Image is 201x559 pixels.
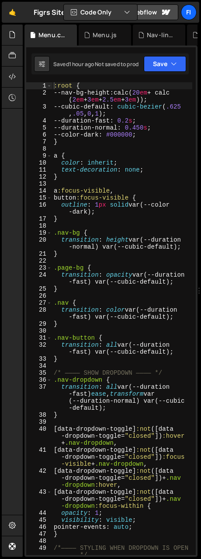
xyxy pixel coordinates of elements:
div: 11 [26,166,52,173]
div: 43 [26,489,52,510]
div: 13 [26,180,52,187]
div: 27 [26,299,52,306]
div: 15 [26,194,52,201]
div: 47 [26,531,52,538]
div: 38 [26,411,52,418]
div: 24 [26,271,52,285]
div: Menu.css [38,31,66,39]
div: 19 [26,229,52,236]
div: Menu.js [93,31,117,39]
div: 37 [26,383,52,411]
div: 42 [26,468,52,489]
div: Nav-links.js [147,31,175,39]
div: 23 [26,264,52,271]
div: 8 [26,145,52,152]
button: Save [144,56,186,72]
div: 31 [26,334,52,341]
div: 22 [26,257,52,264]
div: 28 [26,306,52,320]
div: 14 [26,187,52,194]
div: 3 [26,103,52,117]
div: Saved [53,60,94,68]
div: 6 [26,131,52,138]
div: 2 [26,89,52,103]
div: 49 [26,545,52,559]
div: 35 [26,369,52,376]
div: 26 [26,292,52,299]
div: 30 [26,327,52,334]
div: 48 [26,538,52,545]
div: 34 [26,362,52,369]
div: 46 [26,524,52,531]
div: 9 [26,152,52,159]
div: 10 [26,159,52,166]
div: Figrs Sitemap [34,7,80,18]
div: 25 [26,285,52,292]
div: 44 [26,510,52,517]
div: 29 [26,320,52,327]
div: 5 [26,124,52,131]
div: 16 [26,201,52,215]
a: 🤙 [2,2,23,23]
div: 40 [26,425,52,446]
div: 21 [26,250,52,257]
a: Fi [181,4,197,20]
div: 12 [26,173,52,180]
div: 1 hour ago [69,60,94,68]
div: 17 [26,215,52,222]
div: 36 [26,376,52,383]
div: 39 [26,418,52,425]
div: 4 [26,117,52,124]
div: 20 [26,236,52,250]
div: 41 [26,446,52,468]
div: 32 [26,341,52,355]
div: 18 [26,222,52,229]
div: 33 [26,355,52,362]
div: Not saved to prod [95,60,139,68]
div: 7 [26,138,52,145]
div: 1 [26,82,52,89]
div: 45 [26,517,52,524]
button: Code Only [64,4,137,20]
